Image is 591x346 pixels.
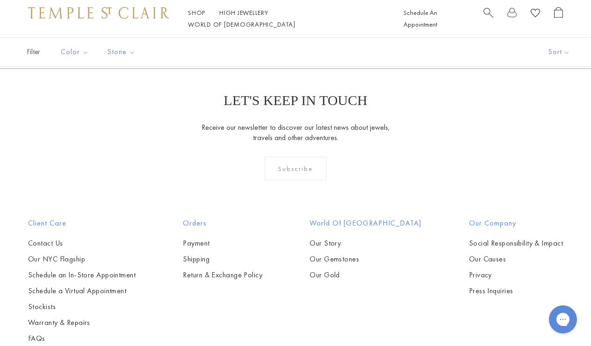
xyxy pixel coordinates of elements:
[469,254,563,264] a: Our Causes
[101,42,143,63] button: Stone
[28,333,136,344] a: FAQs
[28,286,136,296] a: Schedule a Virtual Appointment
[531,7,540,21] a: View Wishlist
[310,218,421,229] h2: World of [GEOGRAPHIC_DATA]
[219,8,268,17] a: High JewelleryHigh Jewellery
[469,270,563,280] a: Privacy
[554,7,563,30] a: Open Shopping Bag
[188,8,205,17] a: ShopShop
[469,218,563,229] h2: Our Company
[28,302,136,312] a: Stockists
[544,302,582,337] iframe: Gorgias live chat messenger
[483,7,493,30] a: Search
[183,254,262,264] a: Shipping
[54,42,96,63] button: Color
[28,218,136,229] h2: Client Care
[201,122,390,143] p: Receive our newsletter to discover our latest news about jewels, travels and other adventures.
[310,238,421,248] a: Our Story
[28,238,136,248] a: Contact Us
[310,254,421,264] a: Our Gemstones
[28,254,136,264] a: Our NYC Flagship
[223,92,367,108] p: LET'S KEEP IN TOUCH
[183,238,262,248] a: Payment
[527,38,591,66] button: Show sort by
[404,8,437,28] a: Schedule An Appointment
[103,46,143,58] span: Stone
[56,46,96,58] span: Color
[188,7,382,30] nav: Main navigation
[469,286,563,296] a: Press Inquiries
[28,318,136,328] a: Warranty & Repairs
[183,270,262,280] a: Return & Exchange Policy
[28,270,136,280] a: Schedule an In-Store Appointment
[28,7,169,18] img: Temple St. Clair
[265,157,327,180] div: Subscribe
[183,218,262,229] h2: Orders
[469,238,563,248] a: Social Responsibility & Impact
[310,270,421,280] a: Our Gold
[188,20,295,28] a: World of [DEMOGRAPHIC_DATA]World of [DEMOGRAPHIC_DATA]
